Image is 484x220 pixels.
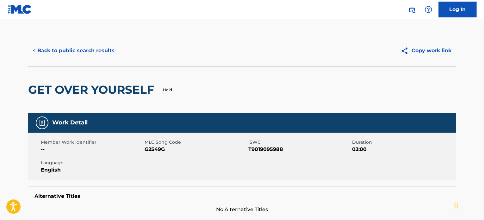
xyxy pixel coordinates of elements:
img: Work Detail [38,119,46,127]
span: Language [41,160,143,166]
span: English [41,166,143,174]
span: -- [41,146,143,153]
h2: GET OVER YOURSELF [28,83,157,97]
img: Copy work link [400,47,412,55]
button: < Back to public search results [28,43,119,59]
span: No Alternative Titles [28,206,456,213]
img: MLC Logo [8,5,32,14]
button: Copy work link [396,43,456,59]
span: Member Work Identifier [41,139,143,146]
img: help [425,6,432,13]
p: Hold [163,87,172,93]
div: Help [422,3,435,16]
span: G2549G [145,146,247,153]
iframe: Chat Widget [452,190,484,220]
div: Drag [454,196,458,215]
img: search [408,6,416,13]
span: MLC Song Code [145,139,247,146]
span: Duration [352,139,454,146]
a: Log In [438,2,476,17]
a: Public Search [406,3,418,16]
span: 03:00 [352,146,454,153]
span: T9019095988 [248,146,351,153]
h5: Alternative Titles [34,193,450,199]
h5: Work Detail [52,119,88,126]
span: ISWC [248,139,351,146]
